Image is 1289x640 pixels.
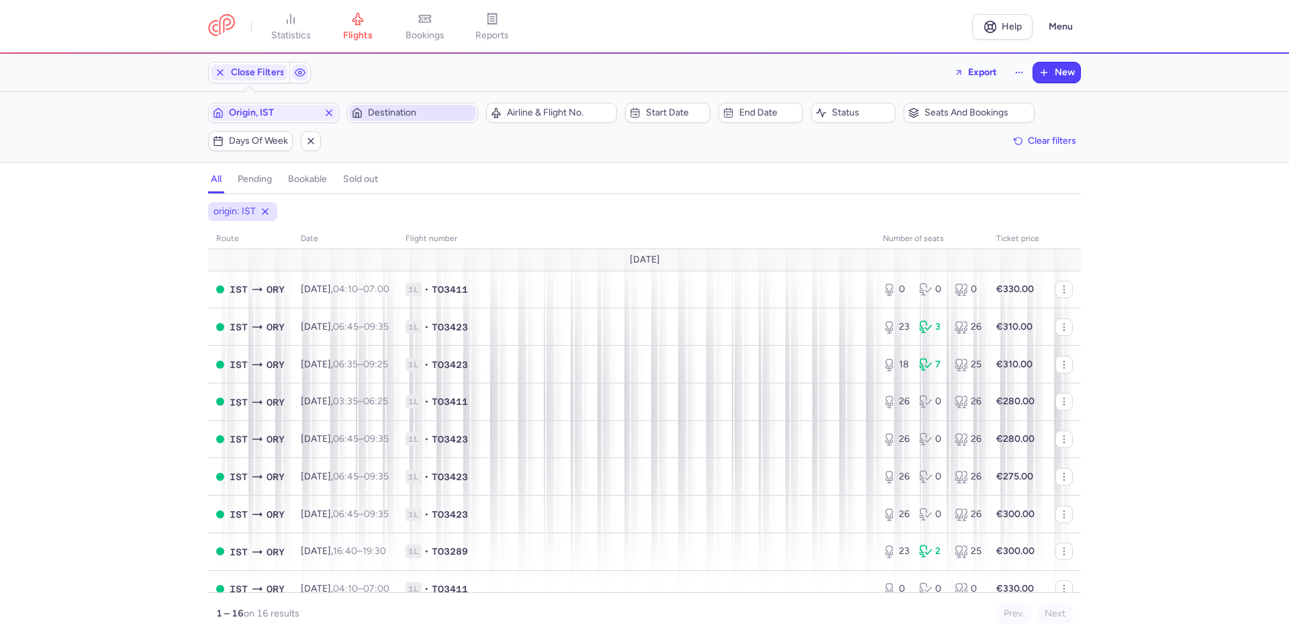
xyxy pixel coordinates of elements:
[625,103,710,123] button: Start date
[333,396,388,407] span: –
[230,545,248,559] span: Istanbul Airport, İstanbul, Turkey
[1037,604,1073,624] button: Next
[968,67,997,77] span: Export
[919,395,945,408] div: 0
[424,545,429,558] span: •
[271,30,311,42] span: statistics
[424,432,429,446] span: •
[459,12,526,42] a: reports
[405,283,422,296] span: 1L
[363,545,386,557] time: 19:30
[333,583,358,594] time: 04:10
[333,545,357,557] time: 16:40
[368,107,473,118] span: Destination
[883,320,908,334] div: 23
[391,12,459,42] a: bookings
[333,433,359,445] time: 06:45
[363,283,389,295] time: 07:00
[301,359,388,370] span: [DATE],
[883,582,908,596] div: 0
[267,395,285,410] span: Orly, Paris, France
[432,508,468,521] span: TO3423
[216,323,224,331] span: OPEN
[1009,131,1081,151] button: Clear filters
[1041,14,1081,40] button: Menu
[209,62,289,83] button: Close Filters
[996,508,1035,520] strong: €300.00
[301,321,389,332] span: [DATE],
[293,229,397,249] th: date
[883,358,908,371] div: 18
[432,358,468,371] span: TO3423
[364,433,389,445] time: 09:35
[955,470,980,484] div: 26
[257,12,324,42] a: statistics
[364,321,389,332] time: 09:35
[301,583,389,594] span: [DATE],
[208,103,339,123] button: Origin, IST
[432,395,468,408] span: TO3411
[883,470,908,484] div: 26
[333,471,389,482] span: –
[955,582,980,596] div: 0
[405,30,444,42] span: bookings
[333,321,359,332] time: 06:45
[1055,67,1075,78] span: New
[333,471,359,482] time: 06:45
[230,320,248,334] span: Istanbul Airport, İstanbul, Turkey
[955,320,980,334] div: 26
[919,582,945,596] div: 0
[405,358,422,371] span: 1L
[919,508,945,521] div: 0
[955,283,980,296] div: 0
[424,582,429,596] span: •
[996,583,1034,594] strong: €330.00
[333,583,389,594] span: –
[955,432,980,446] div: 26
[405,545,422,558] span: 1L
[988,229,1047,249] th: Ticket price
[364,471,389,482] time: 09:35
[811,103,896,123] button: Status
[424,283,429,296] span: •
[267,432,285,447] span: Orly, Paris, France
[996,321,1033,332] strong: €310.00
[363,396,388,407] time: 06:25
[208,131,293,151] button: Days of week
[333,396,358,407] time: 03:35
[216,473,224,481] span: OPEN
[883,395,908,408] div: 26
[333,359,358,370] time: 06:35
[405,320,422,334] span: 1L
[919,545,945,558] div: 2
[718,103,803,123] button: End date
[1033,62,1080,83] button: New
[955,395,980,408] div: 26
[996,545,1035,557] strong: €300.00
[955,358,980,371] div: 25
[432,545,468,558] span: TO3289
[919,320,945,334] div: 3
[996,604,1032,624] button: Prev.
[216,510,224,518] span: OPEN
[229,136,288,146] span: Days of week
[955,508,980,521] div: 26
[405,432,422,446] span: 1L
[343,173,378,185] h4: sold out
[301,283,389,295] span: [DATE],
[1002,21,1022,32] span: Help
[238,173,272,185] h4: pending
[996,471,1033,482] strong: €275.00
[230,469,248,484] span: Istanbul Airport, İstanbul, Turkey
[405,395,422,408] span: 1L
[333,433,389,445] span: –
[267,320,285,334] span: Orly, Paris, France
[883,432,908,446] div: 26
[363,583,389,594] time: 07:00
[230,582,248,596] span: Istanbul Airport, İstanbul, Turkey
[875,229,988,249] th: number of seats
[230,395,248,410] span: Istanbul Airport, İstanbul, Turkey
[208,229,293,249] th: route
[432,582,468,596] span: TO3411
[432,470,468,484] span: TO3423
